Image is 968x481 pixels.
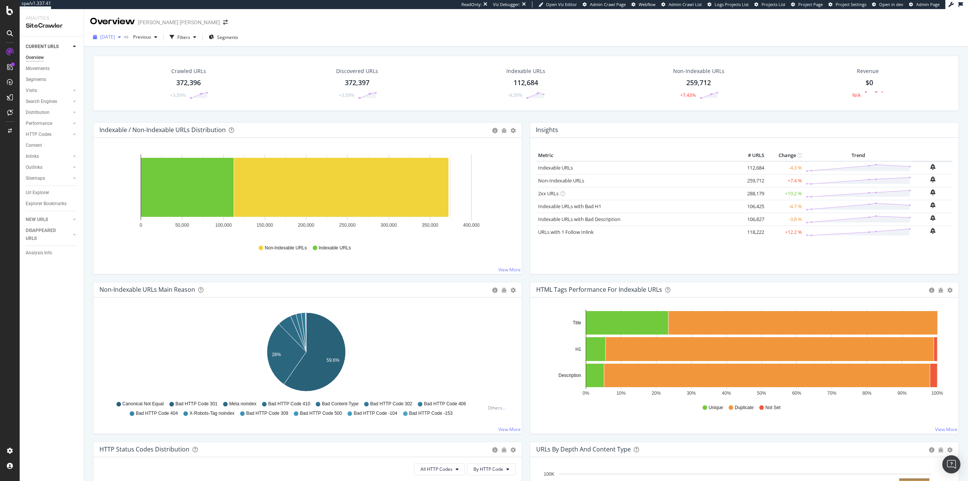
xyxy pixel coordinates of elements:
[26,109,71,117] a: Distribution
[136,410,178,417] span: Bad HTTP Code 404
[130,31,160,43] button: Previous
[765,405,780,411] span: Not Set
[852,92,861,98] div: N/A
[370,401,412,407] span: Bad HTTP Code 302
[492,128,498,133] div: circle-info
[510,128,516,133] div: gear
[510,447,516,453] div: gear
[938,288,943,293] div: bug
[26,65,50,73] div: Movements
[26,109,50,117] div: Distribution
[508,92,522,98] div: -4.29%
[26,163,42,171] div: Outlinks
[488,405,509,411] div: Others...
[766,226,804,238] td: +12.2 %
[492,447,498,453] div: circle-info
[26,43,71,51] a: CURRENT URLS
[26,43,59,51] div: CURRENT URLS
[639,2,656,7] span: Webflow
[26,142,42,149] div: Content
[26,98,57,106] div: Search Engines
[26,98,71,106] a: Search Engines
[669,2,702,7] span: Admin Crawl List
[26,65,78,73] a: Movements
[414,463,465,475] button: All HTTP Codes
[26,131,51,139] div: HTTP Codes
[827,391,836,396] text: 70%
[879,2,903,7] span: Open in dev
[546,2,577,7] span: Open Viz Editor
[26,87,71,95] a: Visits
[538,216,621,223] a: Indexable URLs with Bad Description
[616,391,625,396] text: 10%
[99,310,513,397] svg: A chart.
[722,391,731,396] text: 40%
[339,223,356,228] text: 250,000
[215,223,232,228] text: 100,000
[501,288,507,293] div: bug
[26,15,78,22] div: Analytics
[536,310,950,397] div: A chart.
[916,2,940,7] span: Admin Page
[506,67,545,75] div: Indexable URLs
[327,358,340,363] text: 59.6%
[26,153,71,160] a: Inlinks
[715,2,749,7] span: Logs Projects List
[935,426,957,433] a: View More
[687,391,696,396] text: 30%
[929,288,934,293] div: circle-info
[680,92,696,98] div: +7.43%
[272,352,281,357] text: 28%
[513,78,538,88] div: 112,684
[336,67,378,75] div: Discovered URLs
[354,410,397,417] span: Bad HTTP Code -104
[229,401,256,407] span: Meta noindex
[26,76,46,84] div: Segments
[26,163,71,171] a: Outlinks
[709,405,723,411] span: Unique
[26,54,78,62] a: Overview
[558,373,581,378] text: Description
[766,161,804,174] td: -4.3 %
[736,174,766,187] td: 259,712
[929,447,934,453] div: circle-info
[942,455,960,473] div: Open Intercom Messenger
[90,31,124,43] button: [DATE]
[930,164,935,170] div: bell-plus
[536,150,736,161] th: Metric
[754,2,785,8] a: Projects List
[930,215,935,221] div: bell-plus
[175,223,189,228] text: 50,000
[836,2,866,7] span: Project Settings
[583,2,626,8] a: Admin Crawl Page
[930,176,935,182] div: bell-plus
[26,227,71,243] a: DISAPPEARED URLS
[863,391,872,396] text: 80%
[380,223,397,228] text: 300,000
[583,391,589,396] text: 0%
[857,67,879,75] span: Revenue
[26,227,64,243] div: DISAPPEARED URLS
[167,31,199,43] button: Filters
[736,161,766,174] td: 112,684
[409,410,453,417] span: Bad HTTP Code -153
[866,78,873,87] span: $0
[99,150,513,238] div: A chart.
[498,266,521,273] a: View More
[501,128,507,133] div: bug
[501,447,507,453] div: bug
[590,2,626,7] span: Admin Crawl Page
[26,131,71,139] a: HTTP Codes
[26,189,49,197] div: Url Explorer
[828,2,866,8] a: Project Settings
[766,150,804,161] th: Change
[538,190,558,197] a: 2xx URLs
[510,288,516,293] div: gear
[26,200,67,208] div: Explorer Bookmarks
[736,213,766,226] td: 106,827
[536,286,662,293] div: HTML Tags Performance for Indexable URLs
[538,2,577,8] a: Open Viz Editor
[26,200,78,208] a: Explorer Bookmarks
[538,164,573,171] a: Indexable URLs
[652,391,661,396] text: 20%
